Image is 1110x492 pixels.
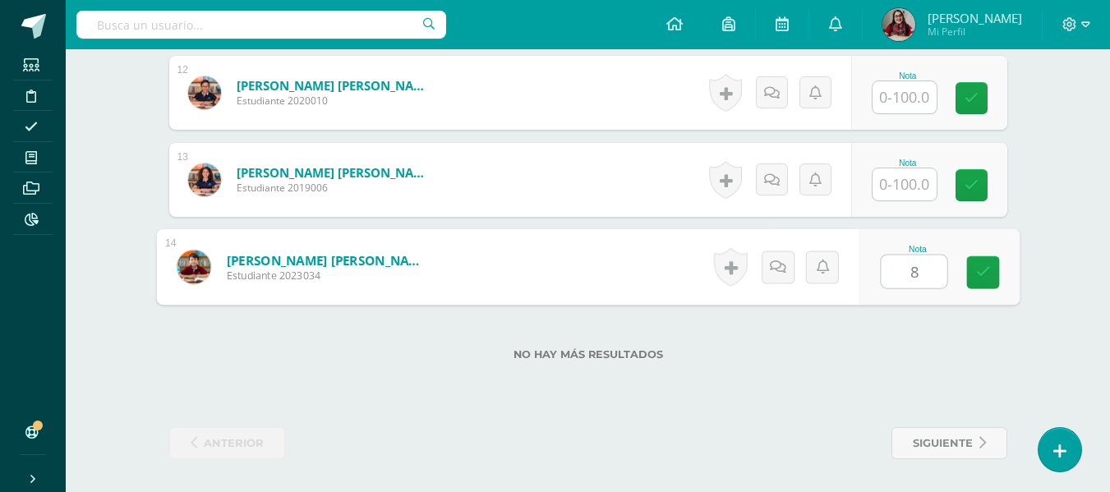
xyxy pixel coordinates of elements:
[928,10,1022,26] span: [PERSON_NAME]
[226,269,429,283] span: Estudiante 2023034
[204,428,264,458] span: anterior
[237,164,434,181] a: [PERSON_NAME] [PERSON_NAME]
[237,94,434,108] span: Estudiante 2020010
[872,159,944,168] div: Nota
[177,250,210,283] img: 65d3534cded6d4a827560f67e2bfdf07.png
[169,348,1007,361] label: No hay más resultados
[913,428,973,458] span: siguiente
[891,427,1007,459] a: siguiente
[237,77,434,94] a: [PERSON_NAME] [PERSON_NAME]
[880,245,955,254] div: Nota
[928,25,1022,39] span: Mi Perfil
[873,168,937,200] input: 0-100.0
[873,81,937,113] input: 0-100.0
[188,76,221,109] img: d005d228053abedeb0f74bad135e8172.png
[881,255,946,288] input: 0-100.0
[226,251,429,269] a: [PERSON_NAME] [PERSON_NAME]
[872,71,944,80] div: Nota
[188,163,221,196] img: c30f465f99412444f8e3b177cbcf02dd.png
[76,11,446,39] input: Busca un usuario...
[882,8,915,41] img: a2df39c609df4212a135df2443e2763c.png
[237,181,434,195] span: Estudiante 2019006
